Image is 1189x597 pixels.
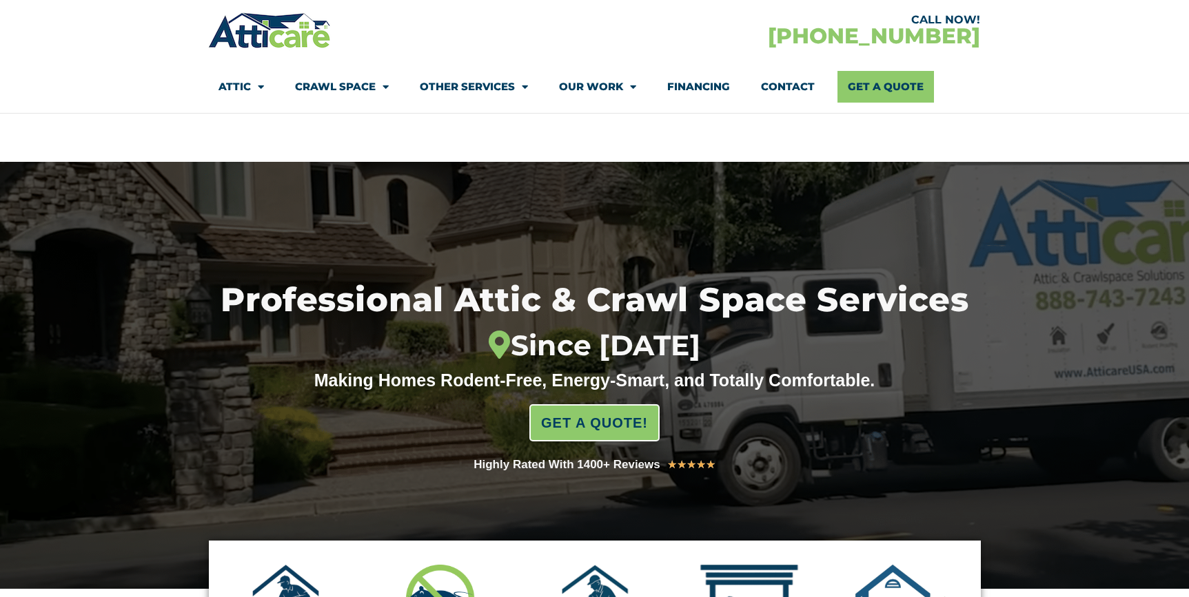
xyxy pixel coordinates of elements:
a: Other Services [420,71,528,103]
div: Highly Rated With 1400+ Reviews [474,455,660,474]
i: ★ [677,456,687,474]
nav: Menu [219,71,970,103]
a: Attic [219,71,264,103]
a: Contact [761,71,815,103]
i: ★ [706,456,715,474]
div: 5/5 [667,456,715,474]
i: ★ [696,456,706,474]
i: ★ [667,456,677,474]
i: ★ [687,456,696,474]
div: Making Homes Rodent-Free, Energy-Smart, and Totally Comfortable. [288,370,902,390]
a: Financing [667,71,730,103]
a: Get A Quote [837,71,934,103]
a: GET A QUOTE! [529,404,660,441]
div: Since [DATE] [144,329,1046,363]
a: Our Work [559,71,636,103]
a: Crawl Space [295,71,389,103]
span: GET A QUOTE! [541,409,648,437]
h1: Professional Attic & Crawl Space Services [144,284,1046,363]
div: CALL NOW! [594,14,980,25]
